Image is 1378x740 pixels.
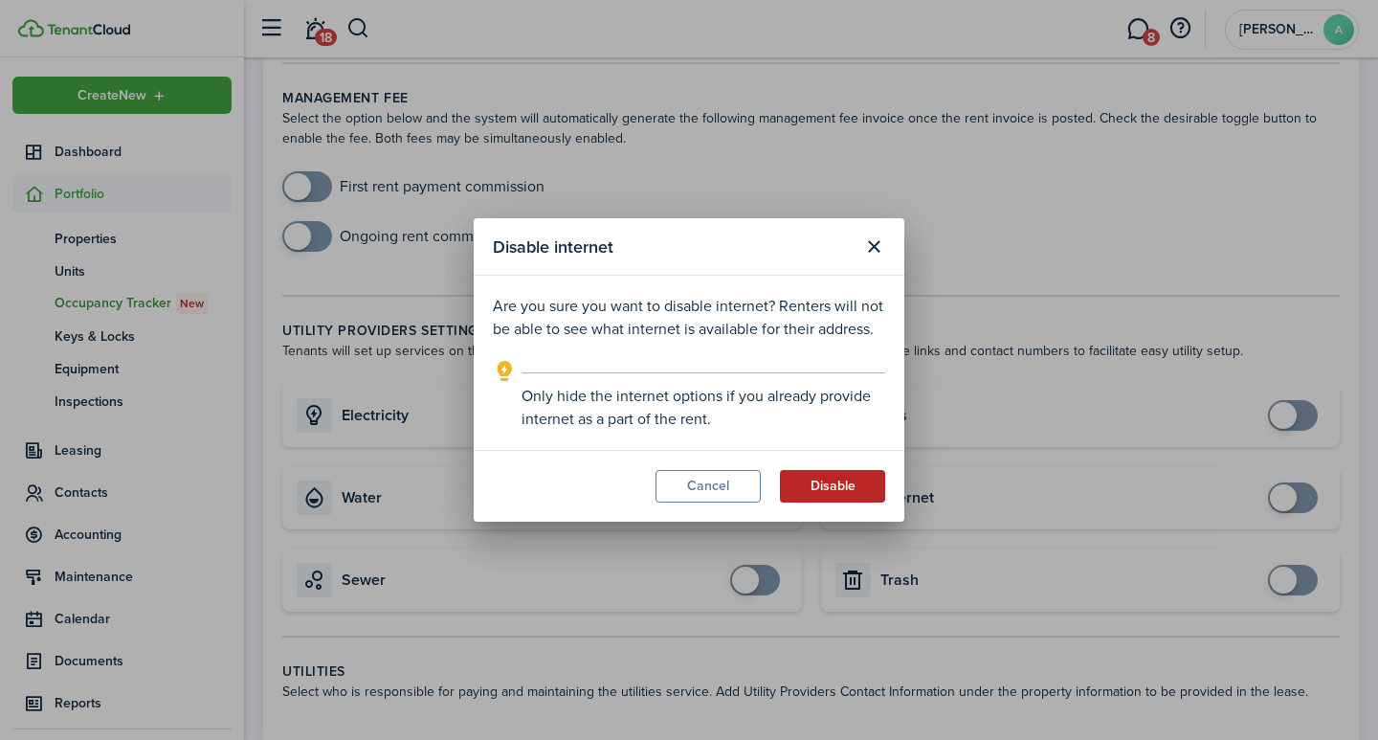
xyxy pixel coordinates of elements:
button: Disable [780,470,885,503]
i: outline [493,360,517,383]
button: Close modal [857,231,890,263]
button: Cancel [656,470,761,503]
explanation-description: Only hide the internet options if you already provide internet as a part of the rent. [522,385,885,431]
p: Are you sure you want to disable internet? Renters will not be able to see what internet is avail... [493,295,885,341]
modal-title: Disable internet [493,228,853,265]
